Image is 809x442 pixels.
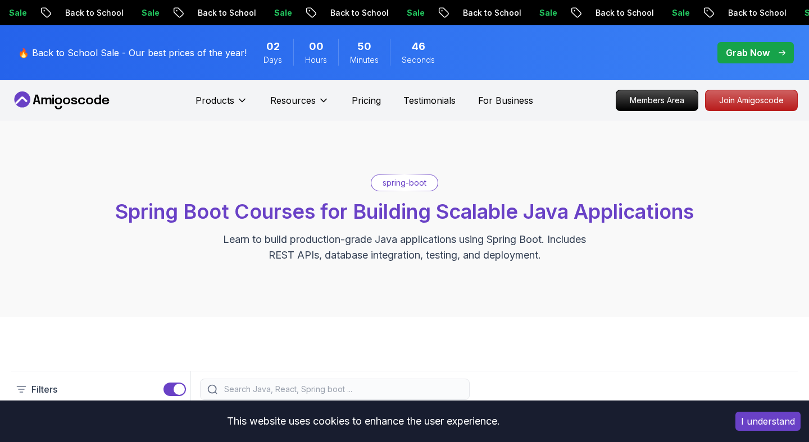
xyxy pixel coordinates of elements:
span: 0 Hours [309,39,324,54]
button: Accept cookies [735,412,801,431]
a: Testimonials [403,94,456,107]
p: spring-boot [383,177,426,188]
span: 46 Seconds [412,39,425,54]
span: Minutes [350,54,379,66]
span: 2 Days [266,39,280,54]
a: Join Amigoscode [705,90,798,111]
p: Back to School [585,7,662,19]
p: Sale [264,7,300,19]
p: Grab Now [726,46,770,59]
p: Learn to build production-grade Java applications using Spring Boot. Includes REST APIs, database... [216,232,593,263]
button: Resources [270,94,329,116]
a: Pricing [352,94,381,107]
p: Back to School [453,7,529,19]
span: Spring Boot Courses for Building Scalable Java Applications [115,199,694,224]
p: Back to School [55,7,131,19]
span: Seconds [402,54,435,66]
p: 🔥 Back to School Sale - Our best prices of the year! [18,46,247,59]
p: Sale [397,7,433,19]
button: Products [196,94,248,116]
p: Back to School [320,7,397,19]
p: Back to School [718,7,794,19]
p: Sale [662,7,698,19]
p: Sale [529,7,565,19]
a: For Business [478,94,533,107]
p: Products [196,94,234,107]
p: Back to School [188,7,264,19]
p: Sale [131,7,167,19]
span: 50 Minutes [357,39,371,54]
input: Search Java, React, Spring boot ... [222,384,462,395]
a: Members Area [616,90,698,111]
p: Members Area [616,90,698,110]
div: This website uses cookies to enhance the user experience. [8,409,719,434]
p: Filters [31,383,57,396]
span: Days [263,54,282,66]
span: Hours [305,54,327,66]
p: Resources [270,94,316,107]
